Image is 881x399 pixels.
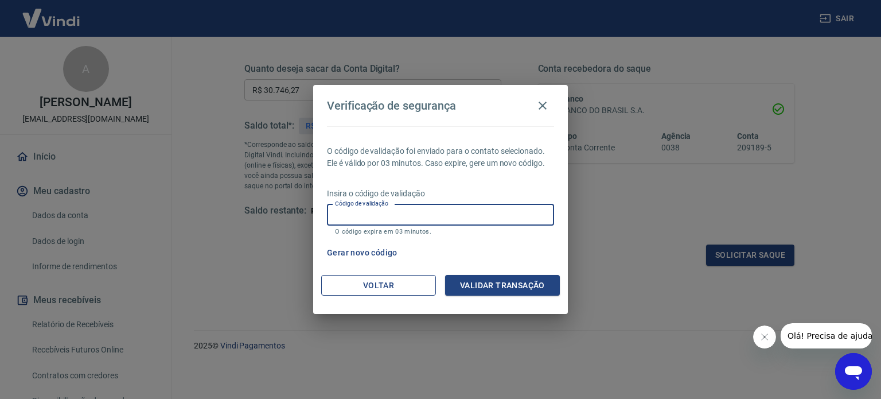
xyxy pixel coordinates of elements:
[445,275,560,296] button: Validar transação
[335,228,546,235] p: O código expira em 03 minutos.
[327,145,554,169] p: O código de validação foi enviado para o contato selecionado. Ele é válido por 03 minutos. Caso e...
[322,242,402,264] button: Gerar novo código
[327,99,456,113] h4: Verificação de segurança
[335,199,388,208] label: Código de validação
[835,353,872,390] iframe: Botão para abrir a janela de mensagens
[7,8,96,17] span: Olá! Precisa de ajuda?
[321,275,436,296] button: Voltar
[781,323,872,348] iframe: Mensagem da empresa
[327,188,554,200] p: Insira o código de validação
[753,326,776,348] iframe: Fechar mensagem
